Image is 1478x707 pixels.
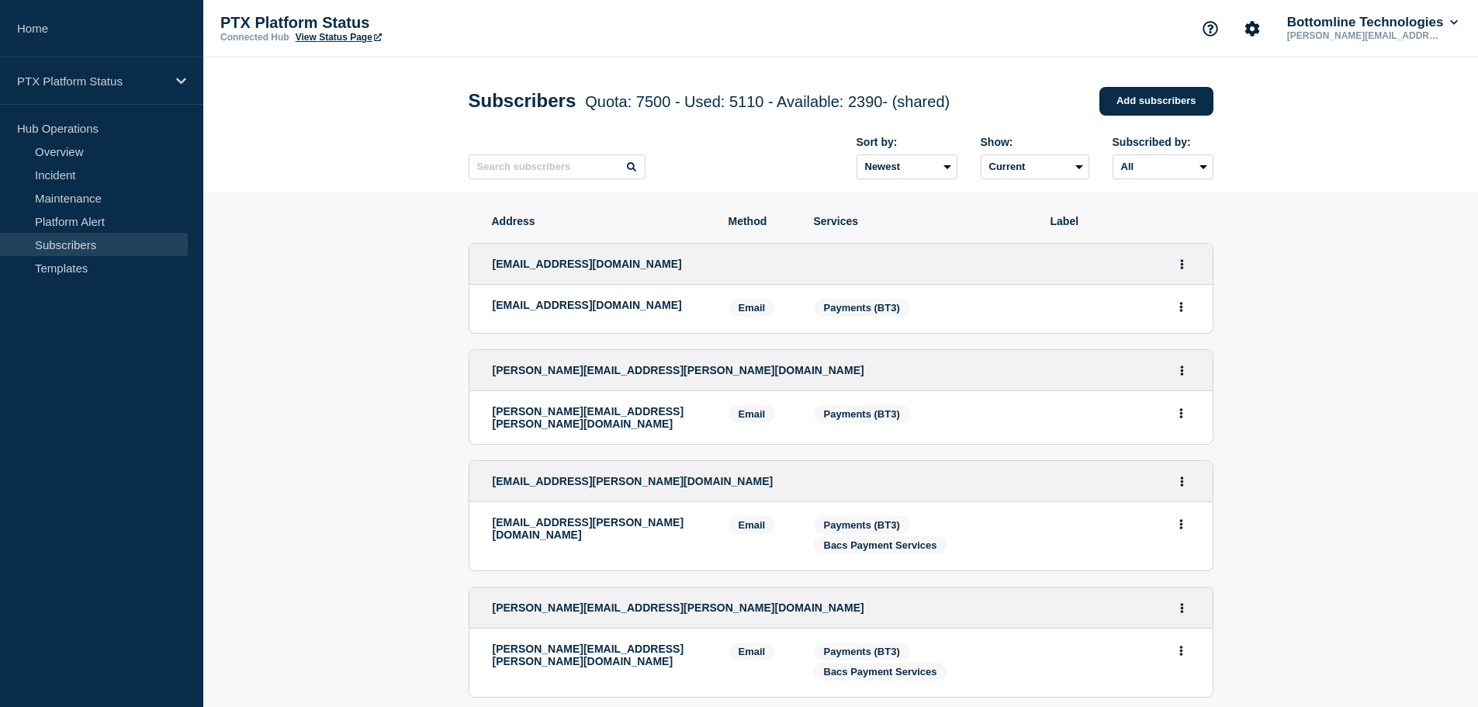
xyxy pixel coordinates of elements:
span: [EMAIL_ADDRESS][DOMAIN_NAME] [493,258,682,270]
p: [PERSON_NAME][EMAIL_ADDRESS][PERSON_NAME][DOMAIN_NAME] [493,405,705,430]
span: Quota: 7500 - Used: 5110 - Available: 2390 - (shared) [585,93,950,110]
a: View Status Page [296,32,382,43]
select: Deleted [981,154,1089,179]
span: Email [729,299,776,317]
span: [PERSON_NAME][EMAIL_ADDRESS][PERSON_NAME][DOMAIN_NAME] [493,364,864,376]
span: [PERSON_NAME][EMAIL_ADDRESS][PERSON_NAME][DOMAIN_NAME] [493,601,864,614]
span: Payments (BT3) [824,302,900,314]
button: Actions [1172,359,1192,383]
p: [EMAIL_ADDRESS][PERSON_NAME][DOMAIN_NAME] [493,516,705,541]
span: Bacs Payment Services [824,539,937,551]
span: Email [729,643,776,660]
button: Support [1194,12,1227,45]
span: Payments (BT3) [824,519,900,531]
p: PTX Platform Status [220,14,531,32]
select: Sort by [857,154,957,179]
button: Actions [1172,252,1192,276]
p: [PERSON_NAME][EMAIL_ADDRESS][PERSON_NAME][DOMAIN_NAME] [1284,30,1445,41]
span: Method [729,215,791,227]
button: Account settings [1236,12,1269,45]
p: [EMAIL_ADDRESS][DOMAIN_NAME] [493,299,705,311]
div: Show: [981,136,1089,148]
span: Label [1051,215,1190,227]
button: Actions [1172,512,1191,536]
p: [PERSON_NAME][EMAIL_ADDRESS][PERSON_NAME][DOMAIN_NAME] [493,643,705,667]
button: Actions [1172,596,1192,620]
button: Actions [1172,639,1191,663]
span: Address [492,215,705,227]
div: Subscribed by: [1113,136,1213,148]
span: Services [814,215,1027,227]
div: Sort by: [857,136,957,148]
button: Actions [1172,401,1191,425]
span: Payments (BT3) [824,408,900,420]
span: [EMAIL_ADDRESS][PERSON_NAME][DOMAIN_NAME] [493,475,774,487]
p: Connected Hub [220,32,289,43]
h1: Subscribers [469,90,950,112]
span: Bacs Payment Services [824,666,937,678]
a: Add subscribers [1099,87,1213,116]
select: Subscribed by [1113,154,1213,179]
button: Actions [1172,295,1191,319]
input: Search subscribers [469,154,646,179]
span: Payments (BT3) [824,646,900,657]
span: Email [729,516,776,534]
button: Actions [1172,470,1192,494]
span: Email [729,405,776,423]
p: PTX Platform Status [17,75,166,88]
button: Bottomline Technologies [1284,15,1461,30]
